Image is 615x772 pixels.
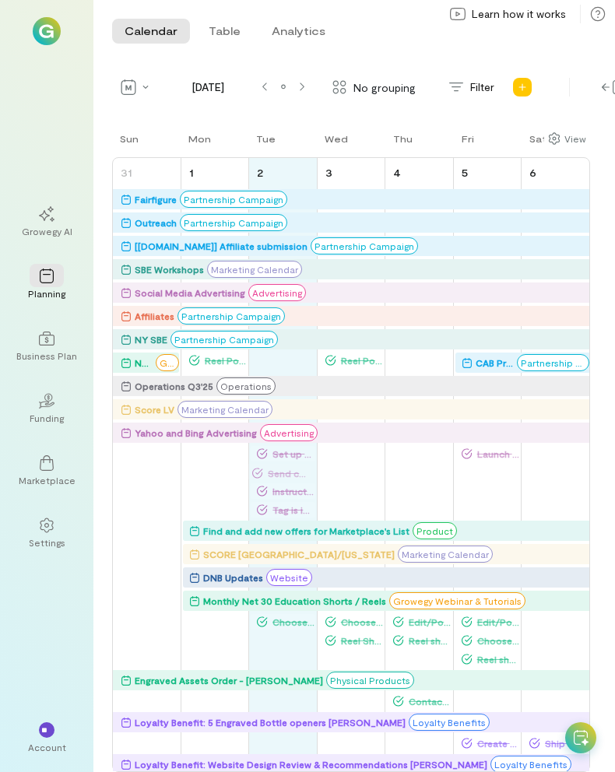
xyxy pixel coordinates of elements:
[398,546,493,563] div: Marketing Calendar
[385,131,416,157] a: Thursday
[473,616,519,628] span: Edit/Post: Net 30 or Traditional Credit Accounts: What’s Best for Business?
[389,592,525,609] div: Growegy Webinar & Tutorials
[517,354,589,371] div: Partnership Campaign
[254,161,266,184] a: September 2, 2025
[317,131,351,157] a: Wednesday
[544,128,590,149] div: Show columns
[473,737,519,749] span: Create Shipping Label
[336,616,383,628] span: Choose Topic & Create Script #15: Net 30 or Traditional Credit Accounts: What’s Best for Business?
[526,161,539,184] a: September 6, 2025
[473,653,519,665] span: Reel shoot: From Local to Global: Social Media Mastery for Small Business Owners
[19,474,76,486] div: Marketplace
[112,19,190,44] button: Calendar
[135,332,167,347] div: NY SBE
[112,131,142,157] a: Sunday
[336,354,383,367] span: Reel Post to Socials: What Factors Influence Your Business Credit Score?
[203,593,386,609] div: Monthly Net 30 Education Shorts / Reels
[266,569,312,586] div: Website
[404,695,451,707] span: Contact client if invoice is not paid - Phone call (Left voicemail)
[216,377,276,395] div: Operations
[19,318,75,374] a: Business Plan
[196,19,253,44] button: Table
[268,447,315,460] span: Set up account
[135,672,323,688] div: Engraved Assets Order - [PERSON_NAME]
[186,161,197,184] a: September 1, 2025
[390,161,404,184] a: September 4, 2025
[413,522,457,539] div: Product
[160,79,255,95] span: [DATE]
[22,225,72,237] div: Growegy AI
[409,714,490,731] div: Loyalty Benefits
[336,634,383,647] span: Reel Shoot: Social Proof: Your Silent Salesperson
[181,131,214,157] a: Monday
[326,672,414,689] div: Physical Products
[263,467,310,479] span: Send code to devs + post in slack
[135,261,204,277] div: SBE Workshops
[459,161,471,184] a: September 5, 2025
[19,443,75,499] a: Marketplace
[462,132,474,145] div: Fri
[522,131,550,157] a: Saturday
[470,79,494,95] span: Filter
[180,191,287,208] div: Partnership Campaign
[248,284,306,301] div: Advertising
[156,354,179,371] div: Growegy Webinar & Tutorials
[248,131,279,157] a: Tuesday
[268,485,315,497] span: Instructions: Copy the tag and paste it in between the <head></head> tags of every page of your w...
[259,19,338,44] button: Analytics
[135,402,174,417] div: Score LV
[16,349,77,362] div: Business Plan
[19,194,75,250] a: Growegy AI
[28,741,66,753] div: Account
[177,307,285,325] div: Partnership Campaign
[135,355,153,370] div: Net 30 Education Shorts / Reels
[135,714,406,730] div: Loyalty Benefit: 5 Engraved Bottle openers [PERSON_NAME]
[203,523,409,539] div: Find and add new offers for Marketplace's List
[177,401,272,418] div: Marketing Calendar
[473,447,519,460] span: Launch campaign
[325,132,348,145] div: Wed
[510,75,535,100] div: Add new
[454,131,477,157] a: Friday
[135,425,257,440] div: Yahoo and Bing Advertising
[19,256,75,312] a: Planning
[135,238,307,254] div: [[DOMAIN_NAME]] Affiliate submission
[473,634,519,647] span: Choose Topic & Create Script: From Local to Global: Social Media Mastery for Small Business Owners
[322,161,336,184] a: September 3, 2025
[472,6,566,22] span: Learn how it works
[203,546,395,562] div: SCORE [GEOGRAPHIC_DATA]/[US_STATE]
[268,504,315,516] span: Tag is in the attachments and description
[256,132,276,145] div: Tue
[404,616,451,628] span: Edit/Post: Social Proof: Your Silent Salesperson
[268,616,315,628] span: Choose Topic & Create Script 24: Social Proof: Your Silent Salesperson
[135,308,174,324] div: Affiliates
[19,505,75,561] a: Settings
[29,536,65,549] div: Settings
[200,354,247,367] span: Reel Post to Socials: Using AI to Help Keep Your Business Moving Forward
[180,214,287,231] div: Partnership Campaign
[170,331,278,348] div: Partnership Campaign
[135,191,177,207] div: Fairfigure
[120,132,139,145] div: Sun
[476,355,514,370] div: CAB Program
[19,381,75,437] a: Funding
[207,261,302,278] div: Marketing Calendar
[393,132,413,145] div: Thu
[28,287,65,300] div: Planning
[260,424,318,441] div: Advertising
[135,756,487,772] div: Loyalty Benefit: Website Design Review & Recommendations [PERSON_NAME]
[203,570,263,585] div: DNB Updates
[188,132,211,145] div: Mon
[118,161,135,184] a: August 31, 2025
[404,634,451,647] span: Reel shoot: Net 30 or Traditional Credit Accounts: What’s Best for Business?
[353,79,416,96] span: No grouping
[135,215,177,230] div: Outreach
[135,285,245,300] div: Social Media Advertising
[529,132,547,145] div: Sat
[540,737,588,749] span: Ship to Client & Notify [PERSON_NAME] in [PERSON_NAME]
[311,237,418,254] div: Partnership Campaign
[135,378,213,394] div: Operations Q3'25
[30,412,64,424] div: Funding
[564,132,586,146] div: View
